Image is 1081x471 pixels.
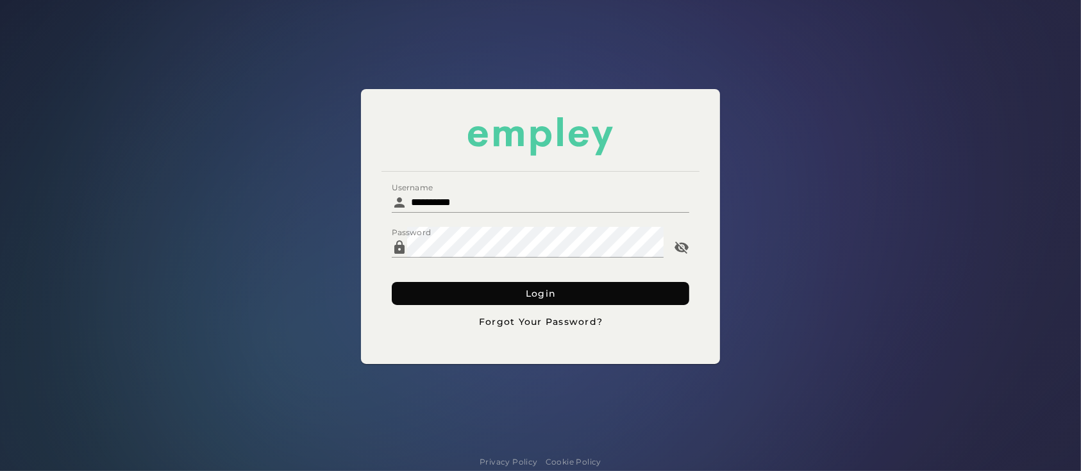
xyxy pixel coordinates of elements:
i: Password appended action [674,240,689,255]
span: Login [525,288,557,299]
a: Privacy Policy [480,456,538,468]
a: Cookie Policy [546,456,601,468]
span: Forgot Your Password? [478,316,603,327]
button: Forgot Your Password? [392,310,689,333]
button: Login [392,282,689,305]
